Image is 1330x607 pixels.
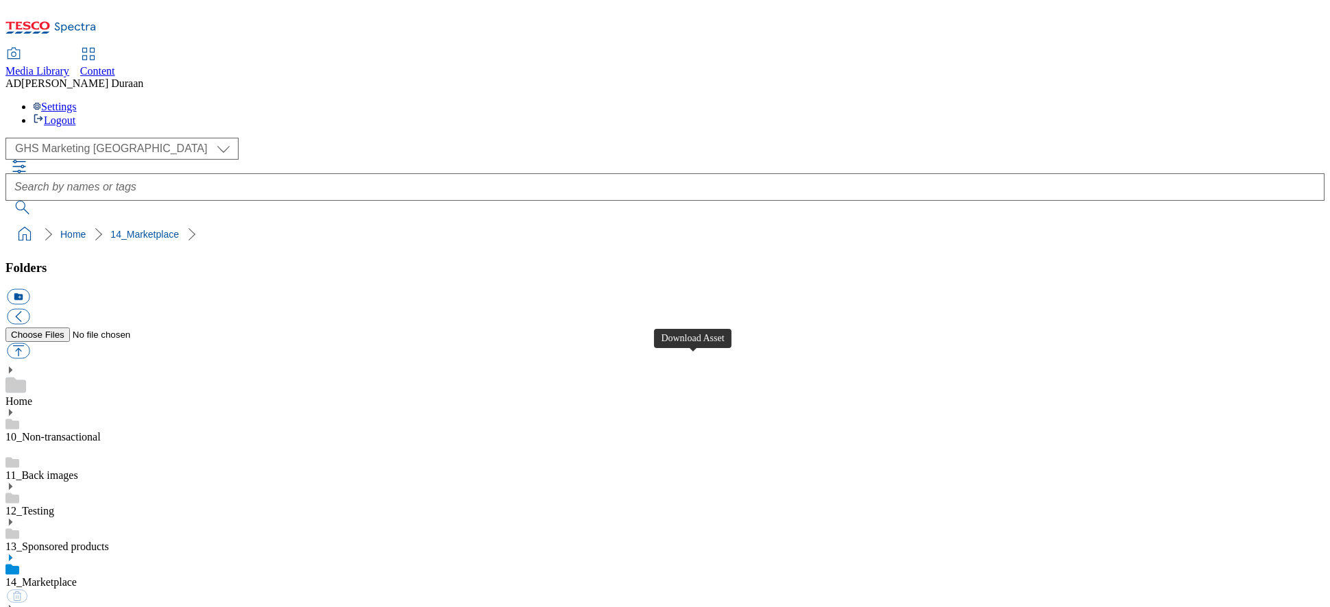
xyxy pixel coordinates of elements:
a: 14_Marketplace [5,576,77,588]
span: Content [80,65,115,77]
a: Media Library [5,49,69,77]
h3: Folders [5,260,1325,275]
input: Search by names or tags [5,173,1325,201]
a: 13_Sponsored products [5,541,109,552]
a: Content [80,49,115,77]
a: home [14,223,36,245]
a: Home [5,395,32,407]
span: AD [5,77,21,89]
a: Logout [33,114,75,126]
a: Settings [33,101,77,112]
a: Home [60,229,86,240]
a: 12_Testing [5,505,54,517]
a: 14_Marketplace [110,229,179,240]
a: 10_Non-transactional [5,431,101,443]
span: [PERSON_NAME] Duraan [21,77,143,89]
span: Media Library [5,65,69,77]
a: 11_Back images [5,469,78,481]
nav: breadcrumb [5,221,1325,247]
